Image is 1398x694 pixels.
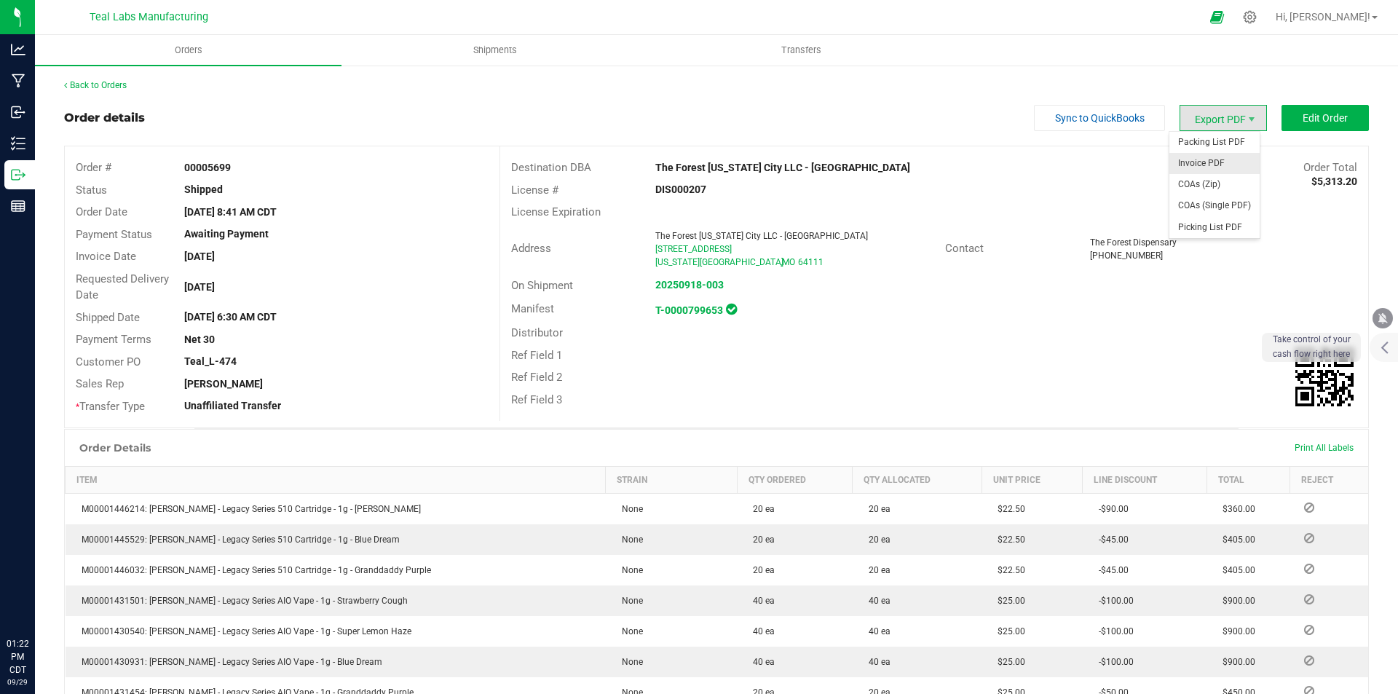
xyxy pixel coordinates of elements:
span: Shipped Date [76,311,140,324]
inline-svg: Reports [11,199,25,213]
strong: [DATE] 6:30 AM CDT [184,311,277,323]
span: In Sync [726,301,737,317]
span: MO [782,257,795,267]
span: Address [511,242,551,255]
span: M00001431501: [PERSON_NAME] - Legacy Series AIO Vape - 1g - Strawberry Cough [74,596,408,606]
span: 40 ea [861,626,890,636]
span: Reject Inventory [1298,534,1320,543]
p: 09/29 [7,677,28,687]
span: None [615,565,643,575]
span: 20 ea [746,565,775,575]
inline-svg: Inbound [11,105,25,119]
span: Manifest [511,302,554,315]
strong: Teal_L-474 [184,355,237,367]
span: $405.00 [1215,535,1255,545]
span: The Forest [US_STATE] City LLC - [GEOGRAPHIC_DATA] [655,231,868,241]
div: Order details [64,109,145,127]
th: Reject [1290,467,1368,494]
span: License # [511,184,558,197]
strong: 20250918-003 [655,279,724,291]
span: Sync to QuickBooks [1055,112,1145,124]
span: Order Date [76,205,127,218]
th: Strain [606,467,737,494]
th: Item [66,467,606,494]
span: $25.00 [990,657,1025,667]
h1: Order Details [79,442,151,454]
img: Scan me! [1295,348,1354,406]
span: 20 ea [746,504,775,514]
span: -$45.00 [1091,535,1129,545]
span: -$100.00 [1091,657,1134,667]
span: Orders [155,44,222,57]
span: M00001446214: [PERSON_NAME] - Legacy Series 510 Cartridge - 1g - [PERSON_NAME] [74,504,421,514]
span: Order # [76,161,111,174]
span: $900.00 [1215,657,1255,667]
span: Invoice PDF [1169,153,1260,174]
span: Edit Order [1303,112,1348,124]
span: [STREET_ADDRESS] [655,244,732,254]
strong: The Forest [US_STATE] City LLC - [GEOGRAPHIC_DATA] [655,162,910,173]
a: Transfers [648,35,955,66]
span: Teal Labs Manufacturing [90,11,208,23]
span: 40 ea [861,596,890,606]
button: Sync to QuickBooks [1034,105,1165,131]
strong: Unaffiliated Transfer [184,400,281,411]
span: Distributor [511,326,563,339]
qrcode: 00005699 [1295,348,1354,406]
span: 64111 [798,257,824,267]
span: $405.00 [1215,565,1255,575]
span: Payment Status [76,228,152,241]
span: $22.50 [990,504,1025,514]
span: Dispensary [1133,237,1177,248]
a: Back to Orders [64,80,127,90]
a: T-0000799653 [655,304,723,316]
span: None [615,626,643,636]
span: Print All Labels [1295,443,1354,453]
li: COAs (Zip) [1169,174,1260,195]
span: Reject Inventory [1298,564,1320,573]
span: Reject Inventory [1298,595,1320,604]
li: Picking List PDF [1169,217,1260,238]
span: 20 ea [746,535,775,545]
span: Hi, [PERSON_NAME]! [1276,11,1370,23]
span: Invoice Date [76,250,136,263]
span: License Expiration [511,205,601,218]
span: 40 ea [746,657,775,667]
span: [PHONE_NUMBER] [1090,251,1163,261]
span: Sales Rep [76,377,124,390]
span: Reject Inventory [1298,626,1320,634]
inline-svg: Outbound [11,167,25,182]
span: 20 ea [861,504,890,514]
th: Unit Price [982,467,1083,494]
span: Transfers [762,44,841,57]
strong: [DATE] [184,251,215,262]
span: M00001445529: [PERSON_NAME] - Legacy Series 510 Cartridge - 1g - Blue Dream [74,535,400,545]
span: 40 ea [861,657,890,667]
span: Ref Field 1 [511,349,562,362]
span: Export PDF [1180,105,1267,131]
span: $22.50 [990,565,1025,575]
span: None [615,504,643,514]
span: Status [76,184,107,197]
span: The Forest [1090,237,1132,248]
span: 20 ea [861,565,890,575]
th: Qty Ordered [737,467,853,494]
div: Manage settings [1241,10,1259,24]
inline-svg: Manufacturing [11,74,25,88]
strong: [DATE] 8:41 AM CDT [184,206,277,218]
span: 40 ea [746,626,775,636]
span: None [615,535,643,545]
li: Packing List PDF [1169,132,1260,153]
span: $360.00 [1215,504,1255,514]
li: COAs (Single PDF) [1169,195,1260,216]
span: Transfer Type [76,400,145,413]
span: Ref Field 3 [511,393,562,406]
span: -$45.00 [1091,565,1129,575]
span: Reject Inventory [1298,656,1320,665]
strong: Shipped [184,184,223,195]
span: None [615,657,643,667]
span: 40 ea [746,596,775,606]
